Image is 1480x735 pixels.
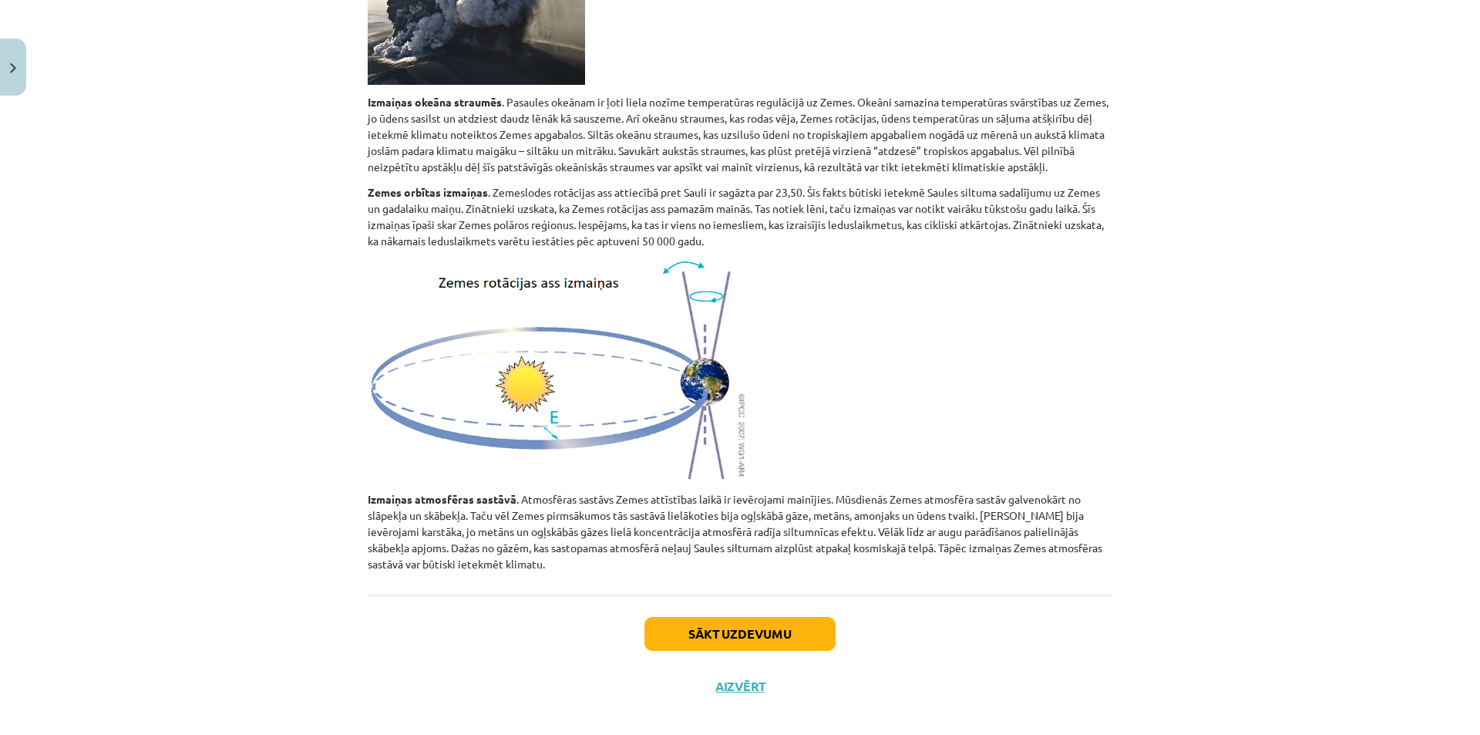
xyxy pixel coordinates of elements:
p: . Pasaules okeānam ir ļoti liela nozīme temperatūras regulācijā uz Zemes. Okeāni samazina tempera... [368,94,1112,175]
p: . Zemeslodes rotācijas ass attiecībā pret Sauli ir sagāzta par 23,50. Šis fakts būtiski ietekmē S... [368,184,1112,249]
button: Aizvērt [711,679,769,694]
strong: Izmaiņas okeāna straumēs [368,95,502,109]
strong: Zemes orbītas izmaiņas [368,185,488,199]
p: . Atmosfēras sastāvs Zemes attīstības laikā ir ievērojami mainījies. Mūsdienās Zemes atmosfēra sa... [368,491,1112,572]
button: Sākt uzdevumu [644,617,836,651]
img: icon-close-lesson-0947bae3869378f0d4975bcd49f059093ad1ed9edebbc8119c70593378902aed.svg [10,63,16,73]
strong: Izmaiņas atmosfēras sastāvā [368,492,516,506]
